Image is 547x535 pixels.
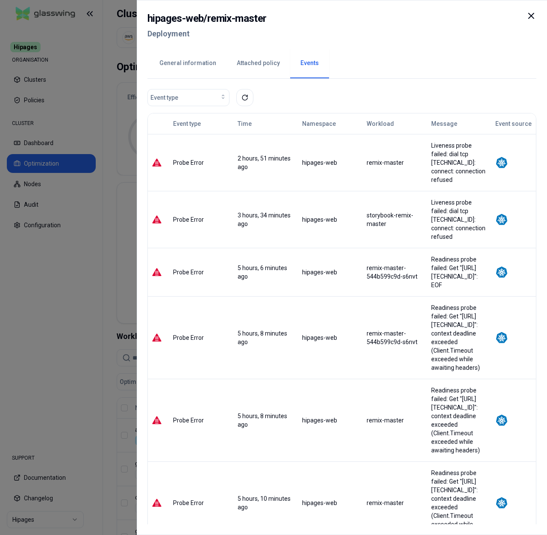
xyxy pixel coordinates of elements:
button: Event type [147,89,229,106]
img: error [152,415,162,425]
div: remix-master [367,416,423,425]
button: Attached policy [226,48,290,78]
div: remix-master [367,158,423,167]
button: Events [290,48,329,78]
img: kubernetes [495,496,508,509]
div: hipages-web [302,416,359,425]
div: Probe Error [173,215,230,224]
img: kubernetes [495,213,508,226]
img: error [152,498,162,508]
div: remix-master [367,499,423,507]
img: error [152,214,162,225]
img: kubernetes [495,156,508,169]
span: Event type [150,93,178,102]
span: 5 hours, 8 minutes ago [238,413,287,428]
button: General information [149,48,226,78]
img: error [152,267,162,277]
button: Event type [173,115,201,132]
div: Probe Error [173,416,230,425]
img: kubernetes [495,414,508,427]
img: kubernetes [495,266,508,279]
button: Workload [367,115,394,132]
span: 2 hours, 51 minutes ago [238,155,291,170]
img: kubernetes [495,331,508,344]
div: Liveness probe failed: dial tcp [TECHNICAL_ID]: connect: connection refused [431,141,488,184]
span: 5 hours, 10 minutes ago [238,495,291,511]
img: error [152,158,162,168]
div: Readiness probe failed: Get "[URL][TECHNICAL_ID]": EOF [431,255,488,289]
span: 5 hours, 6 minutes ago [238,265,287,280]
button: Event source [495,115,532,132]
button: Message [431,115,457,132]
div: Readiness probe failed: Get "[URL][TECHNICAL_ID]": context deadline exceeded (Client.Timeout exce... [431,386,488,455]
span: 3 hours, 34 minutes ago [238,212,291,227]
div: Probe Error [173,158,230,167]
div: Readiness probe failed: Get "[URL][TECHNICAL_ID]": context deadline exceeded (Client.Timeout exce... [431,303,488,372]
div: Probe Error [173,333,230,342]
div: hipages-web [302,333,359,342]
img: error [152,333,162,343]
div: hipages-web [302,268,359,276]
h2: hipages-web / remix-master [147,11,267,26]
div: hipages-web [302,215,359,224]
button: Time [238,115,252,132]
span: 5 hours, 8 minutes ago [238,330,287,345]
div: storybook-remix-master [367,211,423,228]
h2: Deployment [147,26,267,42]
div: hipages-web [302,158,359,167]
div: hipages-web [302,499,359,507]
div: remix-master-544b599c9d-s6nvt [367,329,423,346]
div: Probe Error [173,499,230,507]
button: Namespace [302,115,336,132]
div: Liveness probe failed: dial tcp [TECHNICAL_ID]: connect: connection refused [431,198,488,241]
div: Probe Error [173,268,230,276]
div: remix-master-544b599c9d-s6nvt [367,264,423,281]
